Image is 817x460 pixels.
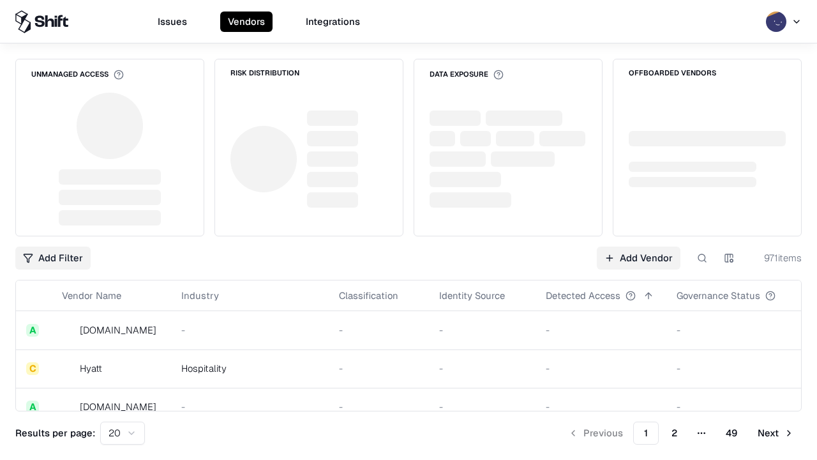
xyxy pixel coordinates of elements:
a: Add Vendor [597,247,680,270]
div: C [26,362,39,375]
div: Classification [339,289,398,302]
button: Integrations [298,11,368,32]
button: Add Filter [15,247,91,270]
div: 971 items [751,251,802,264]
button: Next [750,422,802,445]
div: - [181,323,319,337]
div: [DOMAIN_NAME] [80,400,156,413]
div: Hospitality [181,362,319,375]
div: - [339,400,419,413]
div: - [546,400,656,413]
div: Data Exposure [430,70,504,80]
div: Offboarded Vendors [629,70,716,77]
button: 2 [661,422,687,445]
button: Vendors [220,11,273,32]
div: - [439,400,525,413]
div: - [339,323,419,337]
div: Hyatt [80,362,102,375]
p: Results per page: [15,426,95,440]
div: - [439,362,525,375]
div: Governance Status [677,289,760,302]
div: A [26,401,39,413]
div: - [677,362,796,375]
button: 49 [716,422,747,445]
div: A [26,324,39,337]
div: - [439,323,525,337]
div: - [181,400,319,413]
div: Vendor Name [62,289,121,302]
img: intrado.com [62,324,75,337]
div: - [546,323,656,337]
div: Detected Access [546,289,620,302]
div: - [677,323,796,337]
div: - [339,362,419,375]
div: Risk Distribution [230,70,299,77]
button: Issues [150,11,195,32]
div: - [677,400,796,413]
img: primesec.co.il [62,401,75,413]
div: Unmanaged Access [31,70,124,80]
nav: pagination [560,422,802,445]
div: [DOMAIN_NAME] [80,323,156,337]
img: Hyatt [62,362,75,375]
div: Identity Source [439,289,505,302]
div: - [546,362,656,375]
button: 1 [633,422,659,445]
div: Industry [181,289,219,302]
